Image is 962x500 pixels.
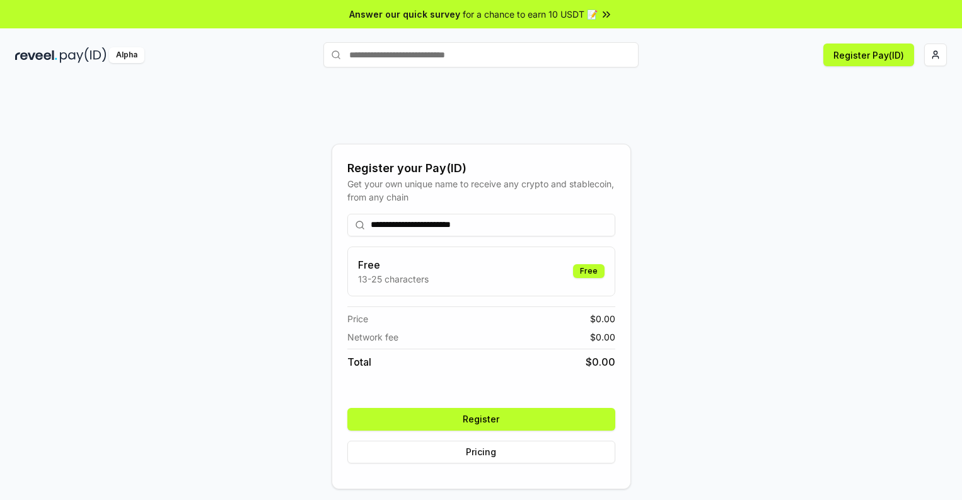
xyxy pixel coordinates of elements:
[586,354,615,369] span: $ 0.00
[358,257,429,272] h3: Free
[109,47,144,63] div: Alpha
[590,312,615,325] span: $ 0.00
[347,408,615,431] button: Register
[573,264,605,278] div: Free
[358,272,429,286] p: 13-25 characters
[349,8,460,21] span: Answer our quick survey
[347,441,615,463] button: Pricing
[60,47,107,63] img: pay_id
[590,330,615,344] span: $ 0.00
[347,354,371,369] span: Total
[823,44,914,66] button: Register Pay(ID)
[347,177,615,204] div: Get your own unique name to receive any crypto and stablecoin, from any chain
[347,330,398,344] span: Network fee
[15,47,57,63] img: reveel_dark
[347,160,615,177] div: Register your Pay(ID)
[463,8,598,21] span: for a chance to earn 10 USDT 📝
[347,312,368,325] span: Price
